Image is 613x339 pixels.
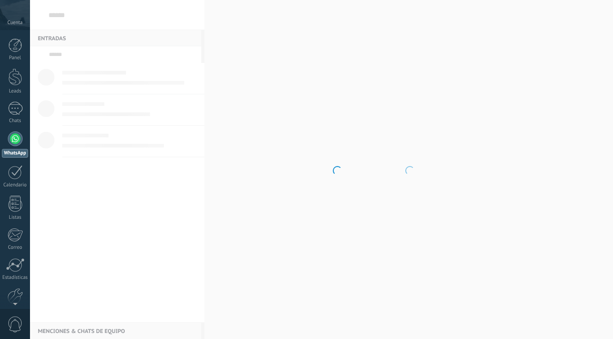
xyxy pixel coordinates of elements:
div: Panel [2,55,29,61]
div: Leads [2,88,29,94]
div: Chats [2,118,29,124]
div: Correo [2,245,29,251]
div: Estadísticas [2,275,29,281]
div: Listas [2,215,29,221]
span: Cuenta [7,20,23,26]
div: Calendario [2,182,29,188]
div: WhatsApp [2,149,28,158]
